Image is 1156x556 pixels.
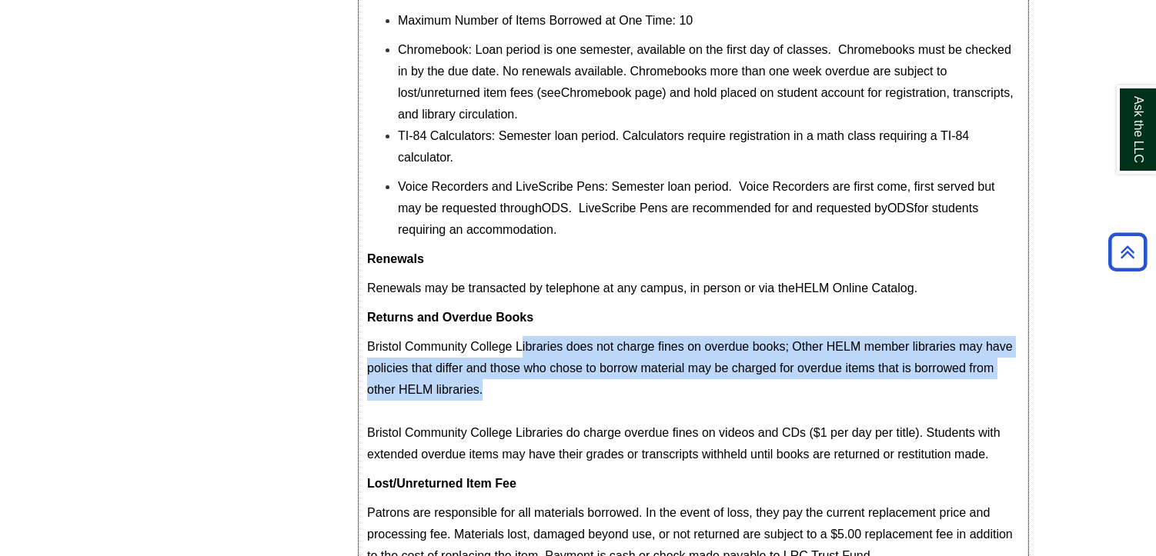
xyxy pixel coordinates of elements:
a: Chromebook [398,43,469,56]
a: Back to Top [1103,241,1152,262]
span: Renewals may be transacted by telephone at any campus, in person or via the [367,281,795,295]
span: Bristol Community College Libraries does not charge fines on overdue books; Other HELM member lib... [367,340,1013,461]
strong: Renewals [367,252,424,265]
span: Maximum Number of Items Borrowed at One Time: 10 [398,14,693,27]
span: ) and hold placed on student account for registration, transcripts, and library circulation. [398,86,1014,121]
span: . [914,281,917,295]
a: Chromebook page [561,86,663,99]
a: HELM Online Catalog [795,281,914,295]
span: Voice Recorders and LiveScribe Pens: Semester loan period. Voice Recorders are first come, first ... [398,180,994,215]
a: ODS [542,201,569,215]
strong: Returns and Overdue Books [367,311,533,324]
span: . LiveScribe Pens are recommended for and requested by [568,201,887,215]
span: TI-84 Calculators: Semester loan period. Calculators require registration in a math class requiri... [398,129,969,164]
a: ODS [887,201,914,215]
span: : Loan period is one semester, available on the first day of classes. Chromebooks must be checked... [398,43,1011,99]
strong: Lost/Unreturned Item Fee [367,477,516,490]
